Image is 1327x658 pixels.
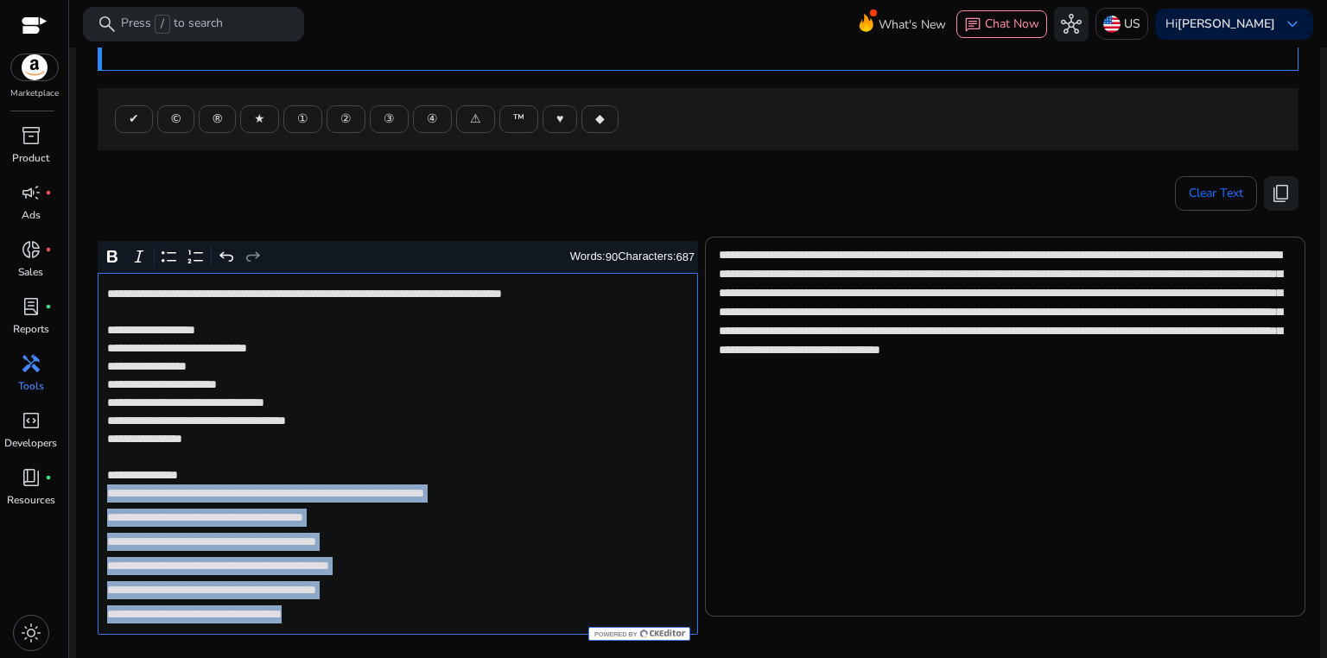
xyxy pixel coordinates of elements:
span: inventory_2 [21,125,41,146]
label: 90 [606,250,618,263]
p: Press to search [121,15,223,34]
div: Rich Text Editor. Editing area: main. Press Alt+0 for help. [98,273,698,635]
span: donut_small [21,239,41,260]
button: © [157,105,194,133]
span: ♥ [556,110,563,128]
label: 687 [676,250,695,263]
button: ③ [370,105,409,133]
span: chat [964,16,981,34]
button: ★ [240,105,279,133]
span: fiber_manual_record [45,246,52,253]
span: fiber_manual_record [45,189,52,196]
button: Clear Text [1175,176,1257,211]
button: ◆ [581,105,619,133]
button: ® [199,105,236,133]
button: ④ [413,105,452,133]
b: [PERSON_NAME] [1178,16,1275,32]
p: Hi [1165,18,1275,30]
span: ④ [427,110,438,128]
span: code_blocks [21,410,41,431]
p: Ads [22,207,41,223]
p: Product [12,150,49,166]
span: keyboard_arrow_down [1282,14,1303,35]
span: ② [340,110,352,128]
span: © [171,110,181,128]
button: ⚠ [456,105,495,133]
span: book_4 [21,467,41,488]
span: ① [297,110,308,128]
button: content_copy [1264,176,1298,211]
span: campaign [21,182,41,203]
span: content_copy [1271,183,1292,204]
p: Reports [13,321,49,337]
p: Tools [18,378,44,394]
span: Clear Text [1189,176,1243,211]
span: What's New [879,9,946,40]
span: fiber_manual_record [45,303,52,310]
span: search [97,14,117,35]
span: fiber_manual_record [45,474,52,481]
p: Resources [7,492,55,508]
span: light_mode [21,623,41,643]
p: US [1124,9,1140,39]
p: Developers [4,435,57,451]
span: ™ [513,110,524,128]
span: hub [1061,14,1082,35]
span: Powered by [593,630,637,638]
span: ✔ [129,110,139,128]
button: ② [327,105,365,133]
span: / [155,15,170,34]
span: ◆ [595,110,605,128]
div: Words: Characters: [570,246,695,268]
p: Marketplace [10,87,59,100]
p: Sales [18,264,43,280]
button: ① [283,105,322,133]
button: ✔ [115,105,153,133]
span: lab_profile [21,296,41,317]
img: us.svg [1103,16,1121,33]
button: ™ [499,105,538,133]
span: ③ [384,110,395,128]
button: ♥ [543,105,577,133]
button: chatChat Now [956,10,1047,38]
span: ★ [254,110,265,128]
button: hub [1054,7,1089,41]
div: Editor toolbar [98,241,698,274]
span: Chat Now [985,16,1039,32]
span: ® [213,110,222,128]
span: handyman [21,353,41,374]
span: ⚠ [470,110,481,128]
img: amazon.svg [11,54,58,80]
